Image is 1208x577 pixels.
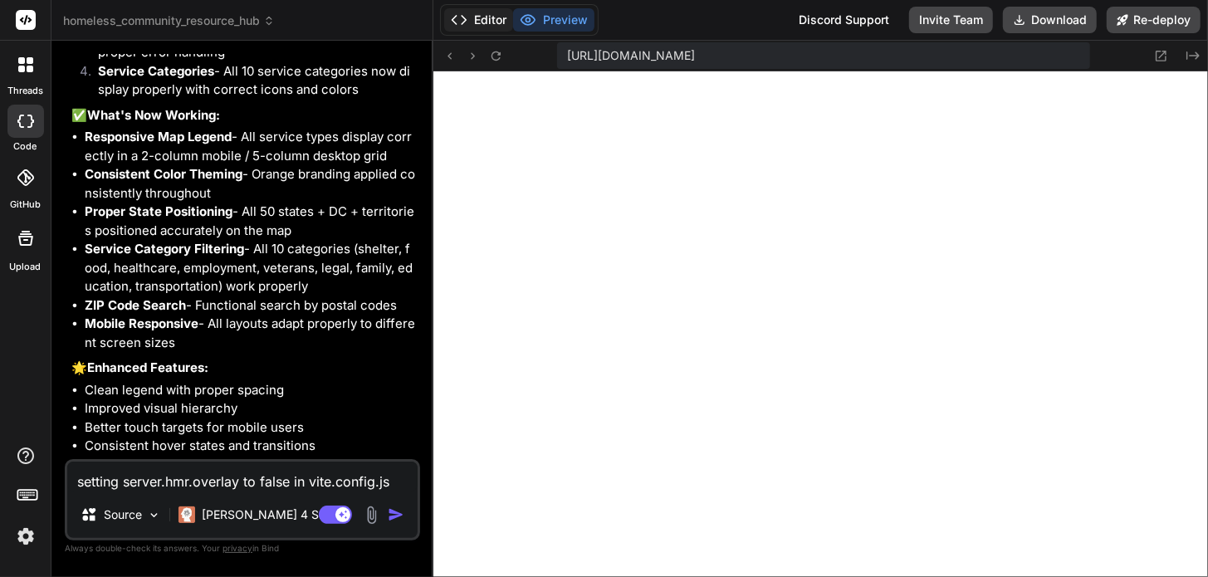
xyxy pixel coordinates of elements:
strong: Proper State Positioning [85,203,232,219]
li: - All 10 categories (shelter, food, healthcare, employment, veterans, legal, family, education, t... [85,240,417,296]
li: - Functional search by postal codes [85,296,417,315]
label: GitHub [10,198,41,212]
span: [URL][DOMAIN_NAME] [567,47,695,64]
img: Pick Models [147,508,161,522]
span: homeless_community_resource_hub [63,12,275,29]
li: - Orange branding applied consistently throughout [85,165,417,203]
div: Discord Support [789,7,899,33]
button: Editor [444,8,513,32]
strong: Mobile Responsive [85,315,198,331]
strong: Enhanced Features: [87,359,208,375]
img: icon [388,506,404,523]
p: ✅ [71,106,417,125]
iframe: Preview [433,71,1208,577]
li: Consistent hover states and transitions [85,437,417,456]
img: Claude 4 Sonnet [179,506,195,523]
strong: Service Categories [98,63,214,79]
button: Preview [513,8,594,32]
strong: Responsive Map Legend [85,129,232,144]
button: Invite Team [909,7,993,33]
li: - All layouts adapt properly to different screen sizes [85,315,417,352]
li: Better touch targets for mobile users [85,418,417,438]
button: Download [1003,7,1097,33]
strong: What's Now Working: [87,107,220,123]
p: Always double-check its answers. Your in Bind [65,540,420,556]
p: [PERSON_NAME] 4 S.. [202,506,325,523]
li: - All service types display correctly in a 2-column mobile / 5-column desktop grid [85,128,417,165]
label: Upload [10,260,42,274]
strong: Consistent Color Theming [85,166,242,182]
img: settings [12,522,40,550]
img: attachment [362,506,381,525]
span: privacy [223,543,252,553]
textarea: setting server.hmr.overlay to false in vite.config.js [67,462,418,491]
li: Clean legend with proper spacing [85,381,417,400]
p: 🌟 [71,359,417,378]
li: - All 50 states + DC + territories positioned accurately on the map [85,203,417,240]
strong: Service Category Filtering [85,241,244,257]
button: Re-deploy [1107,7,1201,33]
strong: ZIP Code Search [85,297,186,313]
label: threads [7,84,43,98]
li: Proper color contrast for accessibility [85,456,417,475]
li: Improved visual hierarchy [85,399,417,418]
p: Source [104,506,142,523]
label: code [14,139,37,154]
li: - All 10 service categories now display properly with correct icons and colors [85,62,417,100]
